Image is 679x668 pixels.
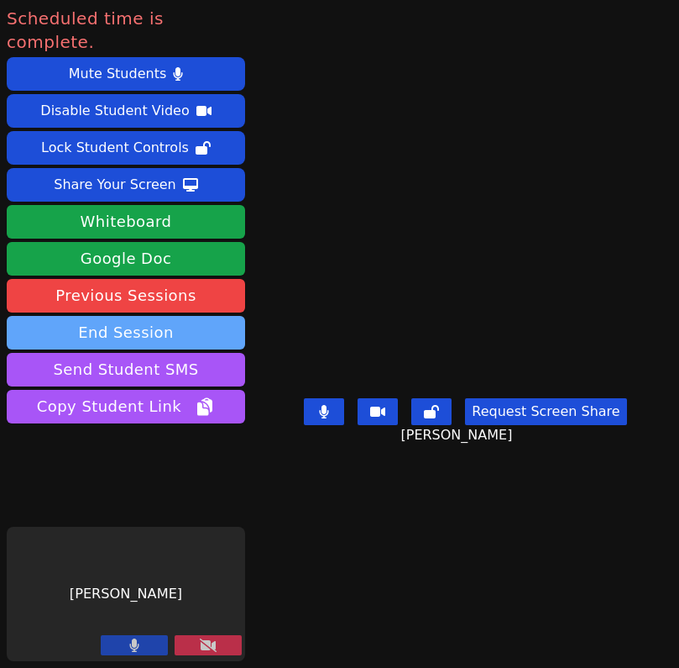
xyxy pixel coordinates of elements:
div: Lock Student Controls [41,134,189,161]
div: Mute Students [69,60,166,87]
div: [PERSON_NAME] [7,527,245,661]
button: Request Screen Share [465,398,626,425]
button: Whiteboard [7,205,245,239]
span: Copy Student Link [37,395,215,418]
button: Lock Student Controls [7,131,245,165]
div: Share Your Screen [54,171,176,198]
div: Disable Student Video [40,97,189,124]
button: Send Student SMS [7,353,245,387]
button: Disable Student Video [7,94,245,128]
button: Mute Students [7,57,245,91]
a: Previous Sessions [7,279,245,313]
button: End Session [7,316,245,350]
button: Share Your Screen [7,168,245,202]
span: [PERSON_NAME] [400,425,516,445]
a: Google Doc [7,242,245,276]
span: Scheduled time is complete. [7,7,245,54]
button: Copy Student Link [7,390,245,423]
